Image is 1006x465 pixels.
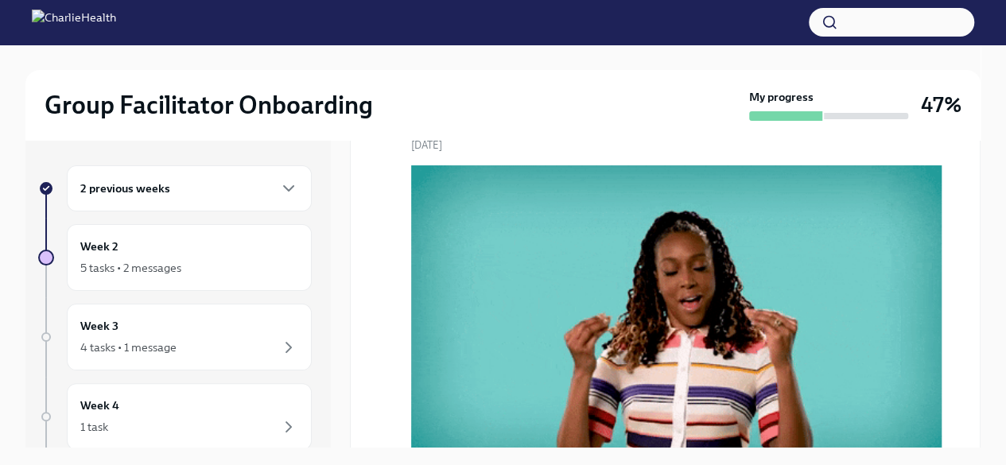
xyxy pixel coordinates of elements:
div: 4 tasks • 1 message [80,339,177,355]
div: 5 tasks • 2 messages [80,260,181,276]
h3: 47% [921,91,961,119]
strong: My progress [749,89,814,105]
h6: Week 2 [80,238,118,255]
div: 2 previous weeks [67,165,312,211]
div: 1 task [80,419,108,435]
span: [DATE] [411,138,442,153]
a: Week 34 tasks • 1 message [38,304,312,370]
a: Week 25 tasks • 2 messages [38,224,312,291]
h2: Group Facilitator Onboarding [45,89,373,121]
h6: 2 previous weeks [80,180,170,197]
img: CharlieHealth [32,10,116,35]
h6: Week 4 [80,397,119,414]
a: Week 41 task [38,383,312,450]
h6: Week 3 [80,317,118,335]
button: Zoom image [411,165,942,463]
